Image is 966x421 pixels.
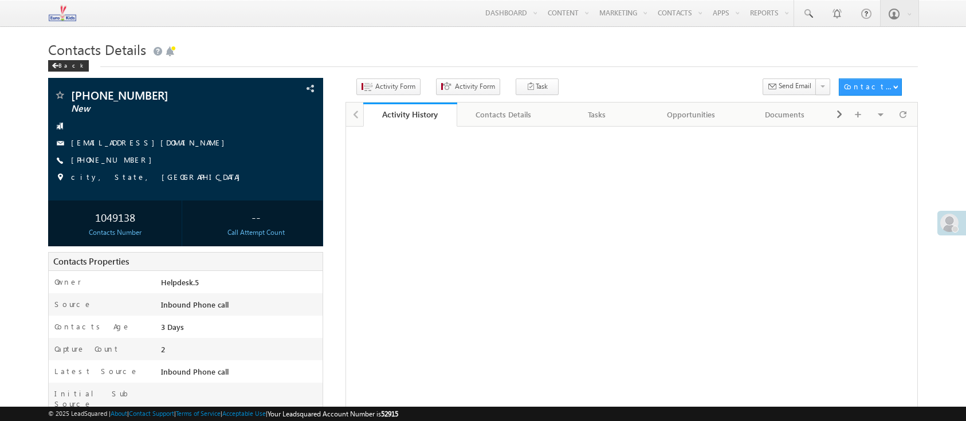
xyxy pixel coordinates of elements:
img: Custom Logo [48,3,76,23]
span: Contacts Details [48,40,146,58]
button: Send Email [763,78,816,95]
div: -- [192,206,320,227]
button: Contacts Actions [839,78,902,96]
a: Tasks [551,103,645,127]
div: Contacts Actions [844,81,893,92]
div: Tasks [560,108,634,121]
label: Initial Sub Source [54,388,148,409]
label: Latest Source [54,366,139,376]
a: Contacts Details [457,103,551,127]
label: Contacts Age [54,321,131,332]
label: Owner [54,277,81,287]
div: 2 [158,344,323,360]
div: Contacts Details [466,108,541,121]
a: Opportunities [645,103,739,127]
a: About [111,410,127,417]
button: Activity Form [436,78,500,95]
span: city, State, [GEOGRAPHIC_DATA] [71,172,246,183]
span: [PHONE_NUMBER] [71,89,242,101]
div: Contacts Number [51,227,179,238]
a: Activity History [363,103,457,127]
a: Back [48,60,95,69]
div: Inbound Phone call [158,366,323,382]
div: 3 Days [158,321,323,337]
div: 1049138 [51,206,179,227]
div: Activity History [372,109,449,120]
button: Task [516,78,559,95]
a: [EMAIL_ADDRESS][DOMAIN_NAME] [71,137,230,147]
span: Your Leadsquared Account Number is [268,410,398,418]
a: Acceptable Use [222,410,266,417]
a: Terms of Service [176,410,221,417]
span: © 2025 LeadSquared | | | | | [48,408,398,419]
label: Source [54,299,92,309]
a: Documents [738,103,832,127]
span: Contacts Properties [53,255,129,267]
a: Contact Support [129,410,174,417]
span: New [71,103,242,115]
span: Activity Form [455,81,495,92]
div: Back [48,60,89,72]
span: Helpdesk.5 [161,277,199,287]
div: Inbound Phone call [158,299,323,315]
span: 52915 [381,410,398,418]
button: Activity Form [356,78,421,95]
label: Capture Count [54,344,120,354]
span: Send Email [779,81,811,91]
span: Activity Form [375,81,415,92]
a: [PHONE_NUMBER] [71,155,158,164]
div: Call Attempt Count [192,227,320,238]
div: Documents [747,108,822,121]
div: Opportunities [654,108,728,121]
